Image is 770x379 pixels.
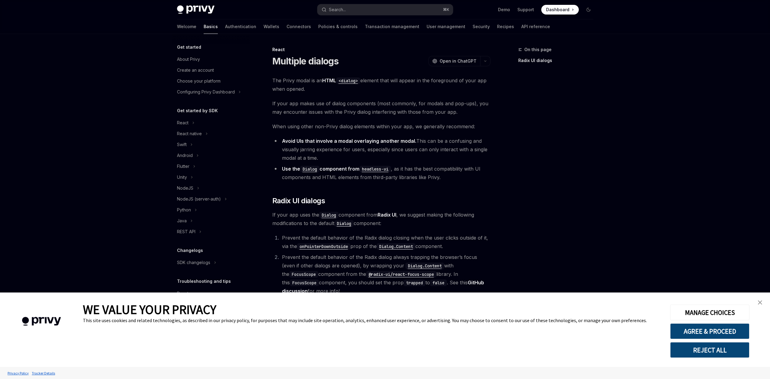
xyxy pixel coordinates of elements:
[359,166,391,172] a: headless-ui
[300,166,319,172] a: Dialog
[430,279,447,286] code: false
[177,163,189,170] div: Flutter
[272,137,490,162] li: This can be a confusing and visually jarring experience for users, especially since users can onl...
[177,228,195,235] div: REST API
[428,56,480,66] button: Open in ChatGPT
[272,76,490,93] span: The Privy modal is an element that will appear in the foreground of your app when opened.
[272,122,490,131] span: When using other non-Privy dialog elements within your app, we generally recommend:
[264,19,279,34] a: Wallets
[225,19,256,34] a: Authentication
[172,76,250,87] a: Choose your platform
[282,166,391,172] strong: Use the component from
[521,19,550,34] a: API reference
[177,130,202,137] div: React native
[754,296,766,309] a: close banner
[83,302,216,317] span: WE VALUE YOUR PRIVACY
[204,19,218,34] a: Basics
[404,279,425,286] code: trapped
[670,342,749,358] button: REJECT ALL
[524,46,552,53] span: On this page
[322,77,360,83] a: HTML<dialog>
[329,6,346,13] div: Search...
[287,19,311,34] a: Connectors
[177,174,187,181] div: Unity
[297,243,350,249] a: onPointerDownOutside
[177,206,191,214] div: Python
[272,56,339,67] h1: Multiple dialogs
[518,56,598,65] a: Radix UI dialogs
[517,7,534,13] a: Support
[546,7,569,13] span: Dashboard
[272,165,490,181] li: , as it has the best compatibility with UI components and HTML elements from third-party librarie...
[177,19,196,34] a: Welcome
[272,47,490,53] div: React
[272,99,490,116] span: If your app makes use of dialog components (most commonly, for modals and pop-ups), you may encou...
[404,263,444,269] a: Dialog.Content
[177,185,193,192] div: NodeJS
[290,279,319,286] code: FocusScope
[378,212,396,218] a: Radix UI
[177,259,210,266] div: SDK changelogs
[177,44,201,51] h5: Get started
[297,243,350,250] code: onPointerDownOutside
[541,5,579,15] a: Dashboard
[758,300,762,305] img: close banner
[177,141,187,148] div: Swift
[272,196,325,206] span: Radix UI dialogs
[172,65,250,76] a: Create an account
[289,271,318,278] code: FocusScope
[177,56,200,63] div: About Privy
[177,195,221,203] div: NodeJS (server-auth)
[377,243,415,249] a: Dialog.Content
[177,107,218,114] h5: Get started by SDK
[366,271,436,277] a: @radix-ui/react-focus-scope
[336,77,360,84] code: <dialog>
[405,263,444,269] code: Dialog.Content
[497,19,514,34] a: Recipes
[177,67,214,74] div: Create an account
[177,5,215,14] img: dark logo
[317,4,453,15] button: Search...⌘K
[670,305,749,320] button: MANAGE CHOICES
[319,212,339,218] a: Dialog
[177,217,187,224] div: Java
[440,58,477,64] span: Open in ChatGPT
[177,77,221,85] div: Choose your platform
[377,243,415,250] code: Dialog.Content
[498,7,510,13] a: Demo
[272,211,490,227] span: If your app uses the component from , we suggest making the following modifications to the defaul...
[427,19,465,34] a: User management
[177,290,188,297] div: React
[473,19,490,34] a: Security
[83,317,661,323] div: This site uses cookies and related technologies, as described in our privacy policy, for purposes...
[6,368,30,378] a: Privacy Policy
[670,323,749,339] button: AGREE & PROCEED
[30,368,57,378] a: Tracker Details
[366,271,436,278] code: @radix-ui/react-focus-scope
[334,220,354,227] code: Dialog
[280,253,490,295] li: Prevent the default behavior of the Radix dialog always trapping the browser’s focus (even if oth...
[318,19,358,34] a: Policies & controls
[443,7,449,12] span: ⌘ K
[282,138,416,144] strong: Avoid UIs that involve a modal overlaying another modal.
[177,88,235,96] div: Configuring Privy Dashboard
[334,220,354,226] a: Dialog
[584,5,593,15] button: Toggle dark mode
[365,19,419,34] a: Transaction management
[177,119,188,126] div: React
[177,278,231,285] h5: Troubleshooting and tips
[177,152,193,159] div: Android
[280,234,490,250] li: Prevent the default behavior of the Radix dialog closing when the user clicks outside of it, via ...
[177,247,203,254] h5: Changelogs
[172,54,250,65] a: About Privy
[9,308,74,335] img: company logo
